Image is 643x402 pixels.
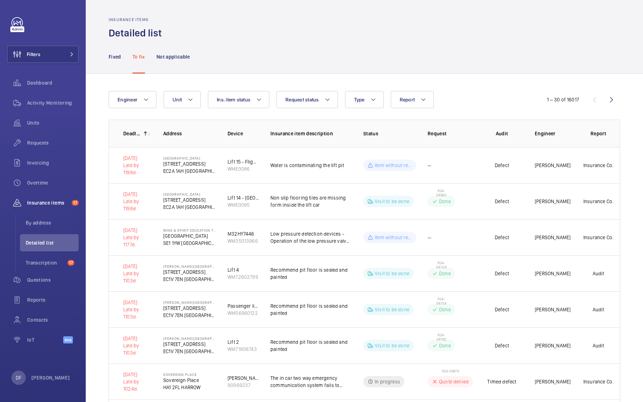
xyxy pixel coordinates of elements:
p: Insurance item description [270,130,352,137]
div: WM72602799 [228,273,258,281]
div: Late by 1177d. [123,234,152,248]
p: Recommend pit floor is sealed and painted [270,302,352,317]
p: Item without request [375,234,412,241]
p: Done [439,306,451,313]
p: Defect [495,270,509,277]
button: Filters [7,46,79,63]
p: Sovereign Place [163,372,201,377]
button: Engineer [109,91,156,108]
p: Low pressure detection devices - Operation of the low pressure valve (4;14) due toinconclusive ev... [270,230,352,245]
p: [DATE] [123,155,152,162]
p: [GEOGRAPHIC_DATA] [163,192,216,196]
p: Done [439,270,451,277]
span: Type [354,97,365,102]
p: [GEOGRAPHIC_DATA] [163,156,216,160]
p: Timed defect [487,378,516,385]
span: By address [26,219,79,226]
p: Done [439,342,451,349]
span: 17 [68,260,74,266]
p: To fix [133,53,145,60]
div: Late by 1103d. [123,306,152,320]
p: Audit [593,306,604,313]
span: Questions [27,276,79,283]
p: Insurance Co. [583,378,613,385]
h2: Insurance items [109,17,166,22]
p: [PERSON_NAME] [535,198,570,205]
div: Late by 1198d. [123,162,152,176]
div: WME0085 [228,201,259,208]
span: Request status [285,97,319,102]
span: Ins. item status [217,97,250,102]
p: [PERSON_NAME] [535,306,570,313]
p: Non slip flooring tiles are missing form inside the lift car [270,194,352,208]
div: [PERSON_NAME] house [228,375,259,382]
p: [STREET_ADDRESS] [163,305,216,312]
p: Not applicable [156,53,190,60]
p: EC1V 7EN [GEOGRAPHIC_DATA] [163,312,216,319]
span: IoT [27,336,63,343]
p: [PERSON_NAME][GEOGRAPHIC_DATA] [163,264,216,268]
button: Ins. item status [208,91,269,108]
p: Status [363,130,416,137]
span: Detailed list [26,239,79,246]
p: [GEOGRAPHIC_DATA] [163,232,216,240]
p: Deadline [123,130,141,137]
p: [DATE] [123,299,152,306]
p: Request [428,130,480,137]
div: Lift 2 [228,338,257,346]
span: 17 [72,200,79,206]
p: [PERSON_NAME] [535,270,570,277]
div: Late by 1024d. [123,378,152,392]
p: [PERSON_NAME] [535,162,570,169]
p: Device [228,130,259,137]
div: 90969237 [228,382,259,389]
p: Sovereign Place [163,377,201,384]
span: Units [27,119,79,126]
button: Request status [276,91,338,108]
span: Requests [27,139,79,146]
p: [DATE] [123,371,152,378]
p: Wine & Spirit Education Trust [163,228,216,232]
div: Lift 4 [228,266,258,273]
p: Insurance Co. [583,162,613,169]
div: WM35013966 [228,237,258,245]
p: Audit [485,130,518,137]
p: Visit to be done [375,342,409,349]
button: Unit [164,91,201,108]
span: R24-08990 [434,189,448,197]
span: Overtime [27,179,79,186]
div: Passenger lift 3 [228,302,259,310]
span: Activity Monitoring [27,99,79,106]
button: Report [391,91,434,108]
p: Insurance Co. [583,234,613,241]
p: Visit to be done [375,306,409,313]
p: Water is contaminating the lift pit [270,162,352,169]
span: Beta [63,336,73,343]
span: Unit [173,97,182,102]
p: Defect [495,162,509,169]
p: Defect [495,306,509,313]
p: Engineer [535,130,577,137]
p: [DATE] [123,191,152,198]
div: Late by 1103d. [123,342,152,356]
p: Visit to be done [375,198,409,205]
p: DF [16,374,21,381]
p: [PERSON_NAME] [31,374,70,381]
div: Lift 15 - Flight Club [228,158,259,165]
p: Quote denied [439,378,469,385]
p: Defect [495,342,509,349]
p: EC1V 7EN [GEOGRAPHIC_DATA] [163,276,216,283]
p: [PERSON_NAME] [535,378,570,385]
p: Audit [593,342,604,349]
p: EC1V 7EN [GEOGRAPHIC_DATA] [163,348,216,355]
p: Recommend pit floor is sealed and painted [270,338,352,353]
p: Recommend pit floor is sealed and painted [270,266,352,281]
div: Late by 1198d. [123,198,152,212]
p: HA1 2FL HARROW [163,384,201,391]
p: [PERSON_NAME] [535,234,570,241]
span: R24-08756 [434,261,448,269]
p: In progress [375,378,400,385]
p: [PERSON_NAME] [535,342,570,349]
button: Type [345,91,384,108]
p: [PERSON_NAME][GEOGRAPHIC_DATA] [163,300,216,305]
